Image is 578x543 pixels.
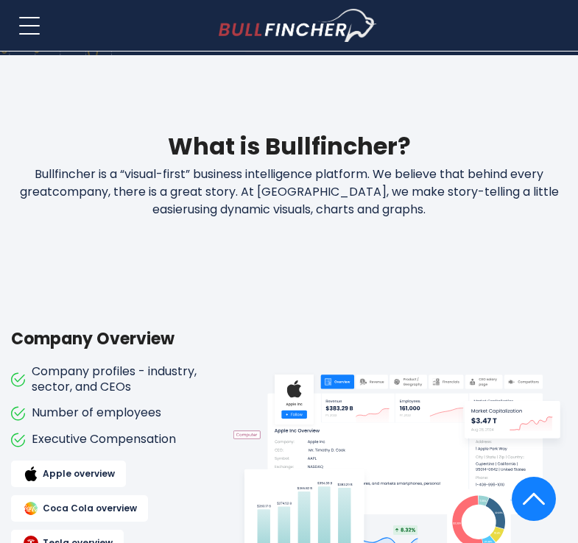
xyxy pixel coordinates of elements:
li: Number of employees [11,405,204,421]
a: Apple overview [11,461,126,487]
h3: Company Overview [11,327,204,351]
img: bullfincher logo [219,9,377,43]
h2: What is Bullfincher? [11,129,567,164]
p: Bullfincher is a “visual-first” business intelligence platform. We believe that behind every grea... [11,166,567,219]
li: Executive Compensation [11,432,204,447]
a: Coca Cola overview [11,495,148,522]
li: Company profiles - industry, sector, and CEOs [11,364,204,395]
a: Go to homepage [219,9,377,43]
